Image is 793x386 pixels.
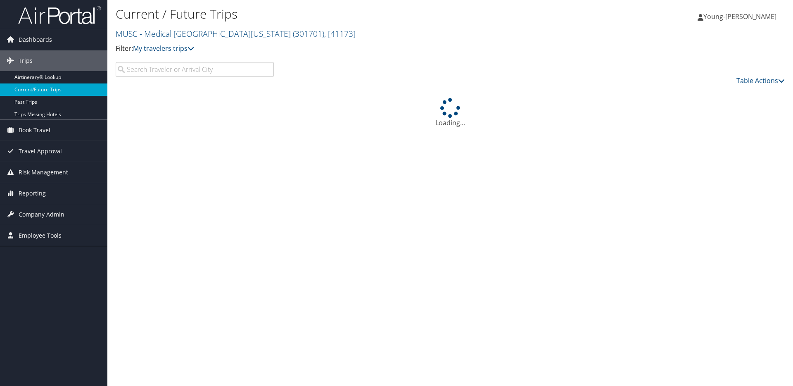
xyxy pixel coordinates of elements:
span: , [ 41173 ] [324,28,356,39]
span: Reporting [19,183,46,204]
span: Travel Approval [19,141,62,162]
h1: Current / Future Trips [116,5,562,23]
a: Young-[PERSON_NAME] [698,4,785,29]
span: Young-[PERSON_NAME] [703,12,776,21]
span: Trips [19,50,33,71]
span: ( 301701 ) [293,28,324,39]
a: Table Actions [736,76,785,85]
span: Company Admin [19,204,64,225]
span: Employee Tools [19,225,62,246]
div: Loading... [116,98,785,128]
input: Search Traveler or Arrival City [116,62,274,77]
img: airportal-logo.png [18,5,101,25]
a: My travelers trips [133,44,194,53]
p: Filter: [116,43,562,54]
span: Book Travel [19,120,50,141]
span: Risk Management [19,162,68,183]
span: Dashboards [19,29,52,50]
a: MUSC - Medical [GEOGRAPHIC_DATA][US_STATE] [116,28,356,39]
